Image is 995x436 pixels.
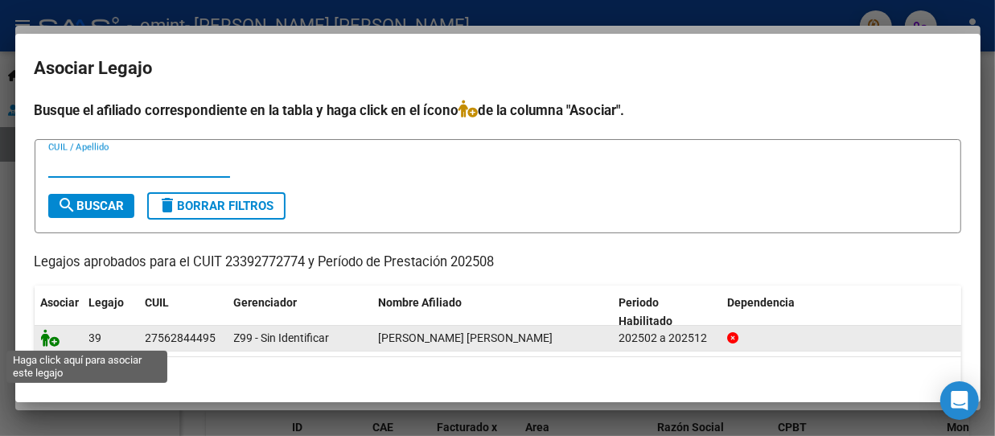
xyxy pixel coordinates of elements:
div: 27562844495 [146,329,216,348]
span: 39 [89,331,102,344]
span: Dependencia [727,296,795,309]
h2: Asociar Legajo [35,53,961,84]
mat-icon: search [58,195,77,215]
span: Periodo Habilitado [619,296,672,327]
div: 1 registros [35,357,961,397]
button: Buscar [48,194,134,218]
datatable-header-cell: Gerenciador [228,286,372,339]
span: Legajo [89,296,125,309]
span: Z99 - Sin Identificar [234,331,330,344]
span: BANEGAS VERGARA AZUL ZAIRA [379,331,553,344]
button: Borrar Filtros [147,192,286,220]
datatable-header-cell: Nombre Afiliado [372,286,613,339]
div: Open Intercom Messenger [940,381,979,420]
p: Legajos aprobados para el CUIT 23392772774 y Período de Prestación 202508 [35,253,961,273]
datatable-header-cell: CUIL [139,286,228,339]
datatable-header-cell: Asociar [35,286,83,339]
h4: Busque el afiliado correspondiente en la tabla y haga click en el ícono de la columna "Asociar". [35,100,961,121]
span: Nombre Afiliado [379,296,463,309]
span: Gerenciador [234,296,298,309]
span: Asociar [41,296,80,309]
mat-icon: delete [158,195,178,215]
datatable-header-cell: Legajo [83,286,139,339]
span: Buscar [58,199,125,213]
span: CUIL [146,296,170,309]
div: 202502 a 202512 [619,329,714,348]
datatable-header-cell: Dependencia [721,286,961,339]
datatable-header-cell: Periodo Habilitado [612,286,721,339]
span: Borrar Filtros [158,199,274,213]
